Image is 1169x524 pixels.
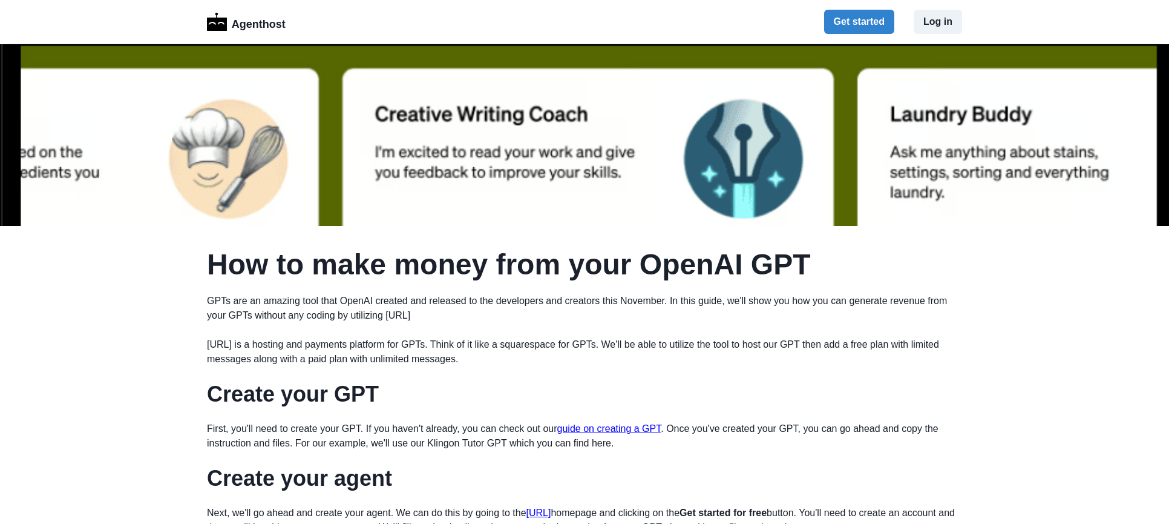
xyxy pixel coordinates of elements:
img: Logo [207,13,227,31]
a: LogoAgenthost [207,12,286,33]
h1: Create your agent [207,465,962,491]
button: Get started [824,10,894,34]
h1: How to make money from your OpenAI GPT [207,250,962,279]
p: GPTs are an amazing tool that OpenAI created and released to the developers and creators this Nov... [207,294,962,323]
button: Log in [914,10,962,34]
p: [URL] is a hosting and payments platform for GPTs. Think of it like a squarespace for GPTs. We'll... [207,337,962,366]
a: [URL] [526,508,551,518]
p: First, you'll need to create your GPT. If you haven't already, you can check out our . Once you'v... [207,422,962,451]
strong: Get started for free [679,508,767,518]
p: Agenthost [232,12,286,33]
a: guide on creating a GPT [557,423,661,434]
h1: Create your GPT [207,381,962,407]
